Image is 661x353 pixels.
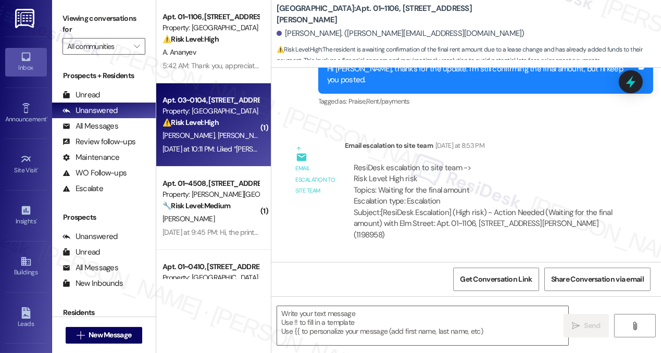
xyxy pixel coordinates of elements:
[218,131,270,140] span: [PERSON_NAME]
[63,10,145,38] label: Viewing conversations for
[163,34,219,44] strong: ⚠️ Risk Level: High
[433,140,484,151] div: [DATE] at 8:53 PM
[163,106,259,117] div: Property: [GEOGRAPHIC_DATA]
[163,61,323,70] div: 5:42 AM: Thank you, appreciated for your assistance.
[345,140,622,155] div: Email escalation to site team
[163,178,259,189] div: Apt. 01~4508, [STREET_ADDRESS][PERSON_NAME]
[163,47,196,57] span: A. Ananyev
[38,165,39,172] span: •
[163,228,372,237] div: [DATE] at 9:45 PM: Hi, the printer in the business center is out of order.
[36,216,38,223] span: •
[163,189,259,200] div: Property: [PERSON_NAME][GEOGRAPHIC_DATA]
[77,331,84,339] i: 
[63,168,127,179] div: WO Follow-ups
[63,152,120,163] div: Maintenance
[163,95,259,106] div: Apt. 03~0104, [STREET_ADDRESS][GEOGRAPHIC_DATA][US_STATE][STREET_ADDRESS]
[348,97,366,106] span: Praise ,
[564,314,609,337] button: Send
[163,214,215,223] span: [PERSON_NAME]
[572,322,580,330] i: 
[67,38,129,55] input: All communities
[318,94,653,109] div: Tagged as:
[89,330,131,341] span: New Message
[631,322,639,330] i: 
[63,231,118,242] div: Unanswered
[544,268,651,291] button: Share Conversation via email
[277,3,485,26] b: [GEOGRAPHIC_DATA]: Apt. 01~1106, [STREET_ADDRESS][PERSON_NAME]
[551,274,644,285] span: Share Conversation via email
[63,136,135,147] div: Review follow-ups
[52,212,156,223] div: Prospects
[366,97,410,106] span: Rent/payments
[277,28,525,39] div: [PERSON_NAME]. ([PERSON_NAME][EMAIL_ADDRESS][DOMAIN_NAME])
[63,105,118,116] div: Unanswered
[5,150,47,179] a: Site Visit •
[327,64,637,86] div: Hi [PERSON_NAME], thanks for the update. I’m still confirming the final amount, but I’ll keep you...
[460,274,532,285] span: Get Conversation Link
[163,261,259,272] div: Apt. 01~0410, [STREET_ADDRESS][GEOGRAPHIC_DATA][US_STATE][STREET_ADDRESS]
[5,48,47,76] a: Inbox
[5,253,47,281] a: Buildings
[52,70,156,81] div: Prospects + Residents
[163,118,219,127] strong: ⚠️ Risk Level: High
[5,304,47,332] a: Leads
[5,201,47,230] a: Insights •
[163,272,259,283] div: Property: [GEOGRAPHIC_DATA]
[163,131,218,140] span: [PERSON_NAME]
[277,44,661,67] span: : The resident is awaiting confirmation of the final rent amount due to a lease change and has al...
[277,45,321,54] strong: ⚠️ Risk Level: High
[354,207,613,241] div: Subject: [ResiDesk Escalation] (High risk) - Action Needed (Waiting for the final amount) with El...
[296,163,336,196] div: Email escalation to site team
[63,247,100,258] div: Unread
[66,327,143,344] button: New Message
[63,90,100,100] div: Unread
[453,268,539,291] button: Get Conversation Link
[63,121,118,132] div: All Messages
[354,162,613,207] div: ResiDesk escalation to site team -> Risk Level: High risk Topics: Waiting for the final amount Es...
[134,42,140,51] i: 
[15,9,36,28] img: ResiDesk Logo
[52,307,156,318] div: Residents
[163,22,259,33] div: Property: [GEOGRAPHIC_DATA]
[46,114,48,121] span: •
[63,278,123,289] div: New Inbounds
[63,183,103,194] div: Escalate
[163,201,230,210] strong: 🔧 Risk Level: Medium
[63,262,118,273] div: All Messages
[584,320,601,331] span: Send
[163,11,259,22] div: Apt. 01~1106, [STREET_ADDRESS][PERSON_NAME]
